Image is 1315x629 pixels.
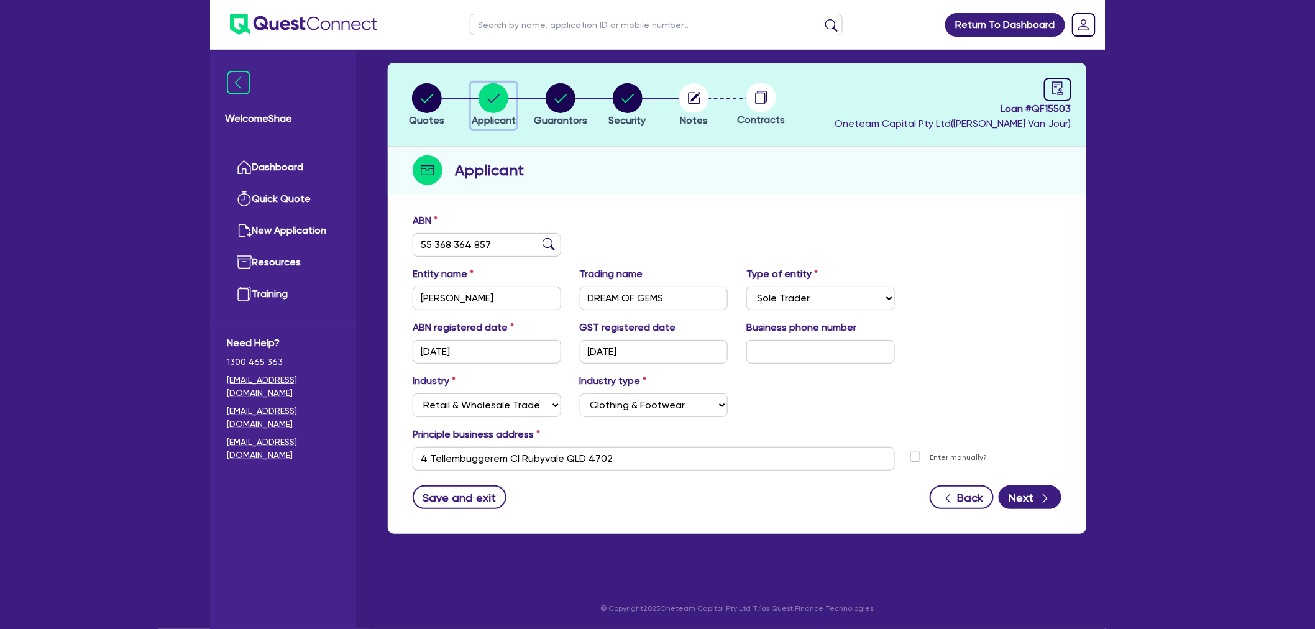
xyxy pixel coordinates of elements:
span: Guarantors [534,114,587,126]
button: Notes [679,83,710,129]
span: Quotes [409,114,444,126]
input: Search by name, application ID or mobile number... [470,14,843,35]
label: ABN [413,213,438,228]
label: Type of entity [746,267,818,282]
button: Security [608,83,647,129]
img: step-icon [413,155,442,185]
span: Loan # QF15503 [835,101,1071,116]
input: DD / MM / YYYY [580,340,728,364]
button: Back [930,485,994,509]
a: [EMAIL_ADDRESS][DOMAIN_NAME] [227,436,339,462]
img: resources [237,255,252,270]
a: Quick Quote [227,183,339,215]
a: New Application [227,215,339,247]
span: Notes [680,114,708,126]
label: Principle business address [413,427,540,442]
p: © Copyright 2025 Oneteam Capital Pty Ltd T/as Quest Finance Technologies [379,603,1095,614]
a: Dashboard [227,152,339,183]
a: Return To Dashboard [945,13,1065,37]
label: ABN registered date [413,320,514,335]
a: Dropdown toggle [1068,9,1100,41]
a: Training [227,278,339,310]
button: Guarantors [533,83,588,129]
span: 1300 465 363 [227,356,339,369]
span: Contracts [737,114,785,126]
span: audit [1051,81,1065,95]
label: Business phone number [746,320,856,335]
button: Quotes [408,83,445,129]
label: Industry [413,374,456,388]
img: training [237,287,252,301]
img: abn-lookup icon [543,238,555,250]
label: Trading name [580,267,643,282]
h2: Applicant [455,159,524,181]
span: Welcome Shae [225,111,341,126]
img: quick-quote [237,191,252,206]
button: Save and exit [413,485,506,509]
img: new-application [237,223,252,238]
button: Applicant [471,83,516,129]
a: [EMAIL_ADDRESS][DOMAIN_NAME] [227,405,339,431]
span: Need Help? [227,336,339,351]
a: [EMAIL_ADDRESS][DOMAIN_NAME] [227,374,339,400]
label: Industry type [580,374,647,388]
button: Next [999,485,1061,509]
img: icon-menu-close [227,71,250,94]
label: GST registered date [580,320,676,335]
span: Security [609,114,646,126]
label: Entity name [413,267,474,282]
a: Resources [227,247,339,278]
img: quest-connect-logo-blue [230,14,377,35]
span: Applicant [472,114,516,126]
input: DD / MM / YYYY [413,340,561,364]
span: Oneteam Capital Pty Ltd ( [PERSON_NAME] Van Jour ) [835,117,1071,129]
label: Enter manually? [930,452,987,464]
